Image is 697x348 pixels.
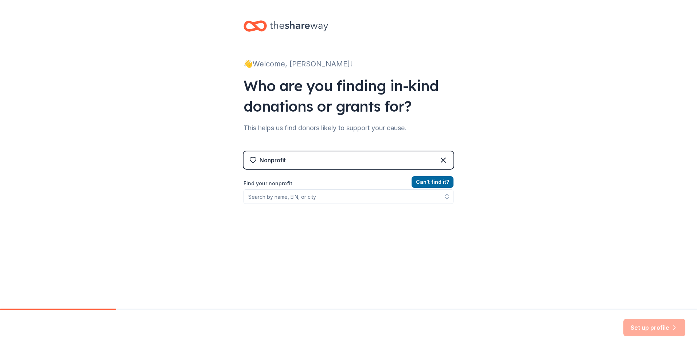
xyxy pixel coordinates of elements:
div: This helps us find donors likely to support your cause. [244,122,453,134]
div: Who are you finding in-kind donations or grants for? [244,76,453,116]
div: 👋 Welcome, [PERSON_NAME]! [244,58,453,70]
div: Nonprofit [260,156,286,165]
input: Search by name, EIN, or city [244,189,453,204]
label: Find your nonprofit [244,179,453,188]
button: Can't find it? [412,176,453,188]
